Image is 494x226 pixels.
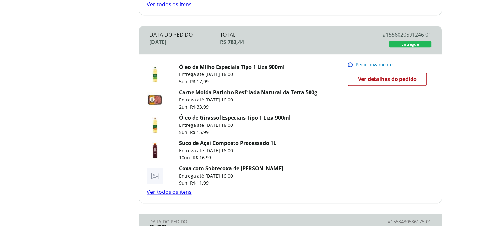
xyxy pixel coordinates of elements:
[149,31,220,38] div: Data do Pedido
[220,31,361,38] div: Total
[192,154,211,161] span: R$ 16,99
[179,122,290,128] p: Entrega até [DATE] 16:00
[179,104,190,110] span: 2 un
[179,173,283,179] p: Entrega até [DATE] 16:00
[147,142,163,159] img: Suco de Açaí Composto Processado 1L
[290,219,431,224] div: # 1553430586175-01
[361,31,431,38] div: # 1556020591246-01
[147,117,163,133] img: Óleo de Girassol Especiais Tipo 1 Liza 900ml
[179,147,276,154] p: Entrega até [DATE] 16:00
[358,74,417,84] span: Ver detalhes do pedido
[147,168,163,184] img: Coxa com Sobrecoxa de Frango
[179,78,190,85] span: 5 un
[190,180,208,186] span: R$ 11,99
[147,92,163,108] img: Carne Moída Patinho Resfriada Natural da Terra 500g
[179,129,190,135] span: 5 un
[179,71,284,78] p: Entrega até [DATE] 16:00
[179,97,317,103] p: Entrega até [DATE] 16:00
[179,89,317,96] a: Carne Moída Patinho Resfriada Natural da Terra 500g
[401,42,419,47] span: Entregue
[179,140,276,147] a: Suco de Açaí Composto Processado 1L
[147,188,191,195] a: Ver todos os itens
[190,129,208,135] span: R$ 15,99
[179,180,190,186] span: 9 un
[179,165,283,172] a: Coxa com Sobrecoxa de [PERSON_NAME]
[348,62,431,67] button: Pedir novamente
[179,114,290,121] a: Óleo de Girassol Especiais Tipo 1 Liza 900ml
[147,66,163,83] img: Óleo de Milho Especiais Tipo 1 Liza 900ml
[356,62,393,67] span: Pedir novamente
[149,219,290,224] div: Data do Pedido
[149,38,220,46] div: [DATE]
[147,1,191,8] a: Ver todos os itens
[179,63,284,71] a: Óleo de Milho Especiais Tipo 1 Liza 900ml
[348,73,427,86] a: Ver detalhes do pedido
[190,78,208,85] span: R$ 17,99
[179,154,192,161] span: 10 un
[220,38,361,46] div: R$ 783,44
[190,104,208,110] span: R$ 33,99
